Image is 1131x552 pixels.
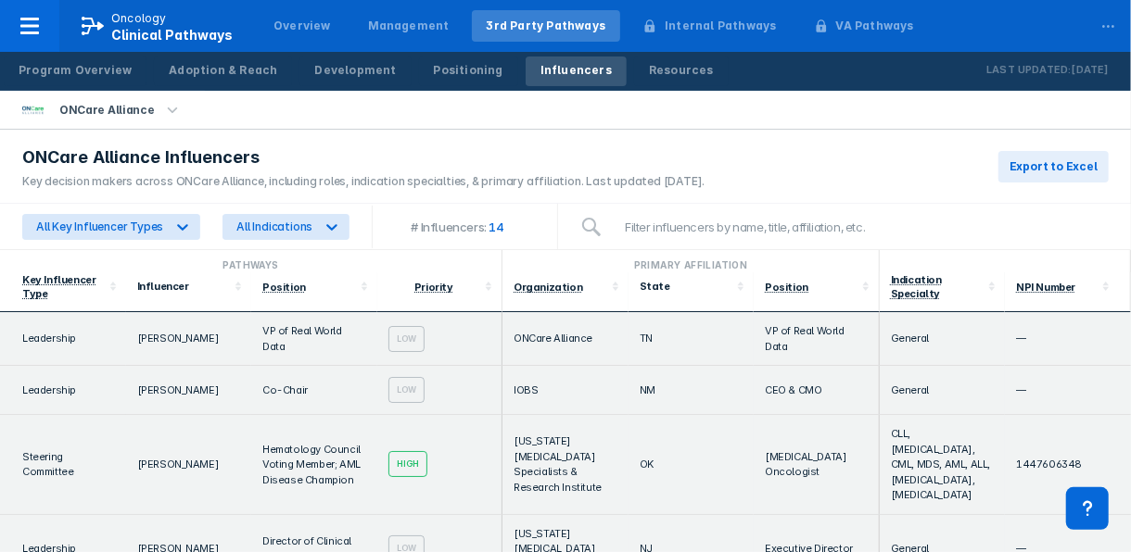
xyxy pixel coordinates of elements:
[880,312,1006,366] td: General
[754,366,880,415] td: CEO & CMO
[111,27,233,43] span: Clinical Pathways
[414,281,453,294] div: Priority
[1005,366,1131,415] td: —
[22,273,95,300] div: Key Influencer Type
[22,99,44,121] img: oncare-alliance
[502,312,629,366] td: ONCare Alliance
[1005,415,1131,515] td: 1447606348
[262,281,306,294] div: Position
[614,208,1109,245] input: Filter influencers by name, title, affiliation, etc.
[1016,281,1075,294] div: NPI Number
[754,312,880,366] td: VP of Real World Data
[1010,158,1098,175] span: Export to Excel
[251,366,377,415] td: Co-Chair
[880,366,1006,415] td: General
[540,62,612,79] div: Influencers
[388,451,428,477] div: High
[487,220,519,234] span: 14
[273,18,331,34] div: Overview
[353,10,464,42] a: Management
[126,415,252,515] td: [PERSON_NAME]
[126,312,252,366] td: [PERSON_NAME]
[986,61,1072,80] p: Last Updated:
[259,10,346,42] a: Overview
[836,18,914,34] div: VA Pathways
[487,18,606,34] div: 3rd Party Pathways
[649,62,714,79] div: Resources
[19,62,132,79] div: Program Overview
[314,62,396,79] div: Development
[891,273,942,300] div: Indication Specialty
[22,173,705,190] div: Key decision makers across ONCare Alliance, including roles, indication specialties, & primary af...
[169,62,277,79] div: Adoption & Reach
[1005,312,1131,366] td: —
[765,281,808,294] div: Position
[629,366,755,415] td: NM
[4,56,146,86] a: Program Overview
[368,18,450,34] div: Management
[502,415,629,515] td: [US_STATE] [MEDICAL_DATA] Specialists & Research Institute
[236,220,312,233] div: All Indications
[111,10,167,27] p: Oncology
[388,377,426,403] div: Low
[137,280,230,293] div: Influencer
[998,151,1109,182] button: Export to Excel
[419,56,518,86] a: Positioning
[629,312,755,366] td: TN
[880,415,1006,515] td: CLL, [MEDICAL_DATA], CML, MDS, AML, ALL, [MEDICAL_DATA], [MEDICAL_DATA]
[514,281,582,294] div: Organization
[640,280,732,293] div: State
[251,415,377,515] td: Hematology Council Voting Member; AML Disease Champion
[472,10,621,42] a: 3rd Party Pathways
[634,56,729,86] a: Resources
[510,257,871,272] div: Primary Affiliation
[388,326,426,352] div: Low
[665,18,776,34] div: Internal Pathways
[1090,3,1127,42] div: ...
[154,56,292,86] a: Adoption & Reach
[412,220,487,234] div: # Influencers:
[299,56,411,86] a: Development
[754,415,880,515] td: [MEDICAL_DATA] Oncologist
[629,415,755,515] td: OK
[126,366,252,415] td: [PERSON_NAME]
[36,220,163,233] div: All Key Influencer Types
[7,257,494,272] div: Pathways
[251,312,377,366] td: VP of Real World Data
[22,146,260,169] span: ONCare Alliance Influencers
[1072,61,1109,80] p: [DATE]
[52,97,162,123] div: ONCare Alliance
[434,62,503,79] div: Positioning
[502,366,629,415] td: IOBS
[526,56,627,86] a: Influencers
